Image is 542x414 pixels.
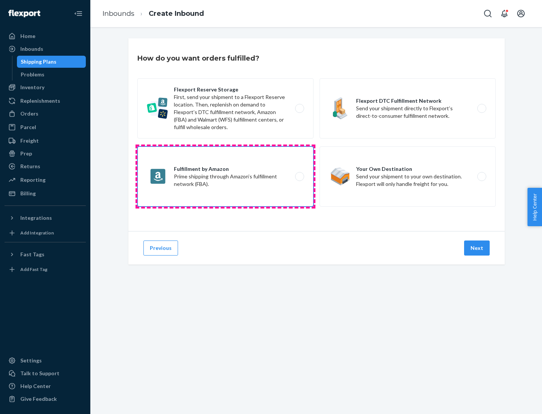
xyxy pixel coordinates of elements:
[5,43,86,55] a: Inbounds
[20,97,60,105] div: Replenishments
[20,110,38,117] div: Orders
[20,266,47,272] div: Add Fast Tag
[137,53,259,63] h3: How do you want orders fulfilled?
[17,68,86,81] a: Problems
[5,263,86,275] a: Add Fast Tag
[8,10,40,17] img: Flexport logo
[5,108,86,120] a: Orders
[5,148,86,160] a: Prep
[20,163,40,170] div: Returns
[5,174,86,186] a: Reporting
[20,251,44,258] div: Fast Tags
[5,393,86,405] button: Give Feedback
[5,135,86,147] a: Freight
[5,355,86,367] a: Settings
[96,3,210,25] ol: breadcrumbs
[5,248,86,260] button: Fast Tags
[20,45,43,53] div: Inbounds
[5,30,86,42] a: Home
[5,212,86,224] button: Integrations
[5,121,86,133] a: Parcel
[17,56,86,68] a: Shipping Plans
[5,95,86,107] a: Replenishments
[5,367,86,379] a: Talk to Support
[5,81,86,93] a: Inventory
[71,6,86,21] button: Close Navigation
[5,187,86,199] a: Billing
[480,6,495,21] button: Open Search Box
[5,227,86,239] a: Add Integration
[20,214,52,222] div: Integrations
[21,71,44,78] div: Problems
[20,137,39,145] div: Freight
[513,6,528,21] button: Open account menu
[20,230,54,236] div: Add Integration
[497,6,512,21] button: Open notifications
[20,357,42,364] div: Settings
[20,176,46,184] div: Reporting
[5,160,86,172] a: Returns
[20,395,57,403] div: Give Feedback
[20,32,35,40] div: Home
[21,58,56,65] div: Shipping Plans
[5,380,86,392] a: Help Center
[20,382,51,390] div: Help Center
[143,240,178,256] button: Previous
[464,240,490,256] button: Next
[20,123,36,131] div: Parcel
[20,370,59,377] div: Talk to Support
[102,9,134,18] a: Inbounds
[527,188,542,226] button: Help Center
[20,84,44,91] div: Inventory
[20,190,36,197] div: Billing
[149,9,204,18] a: Create Inbound
[20,150,32,157] div: Prep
